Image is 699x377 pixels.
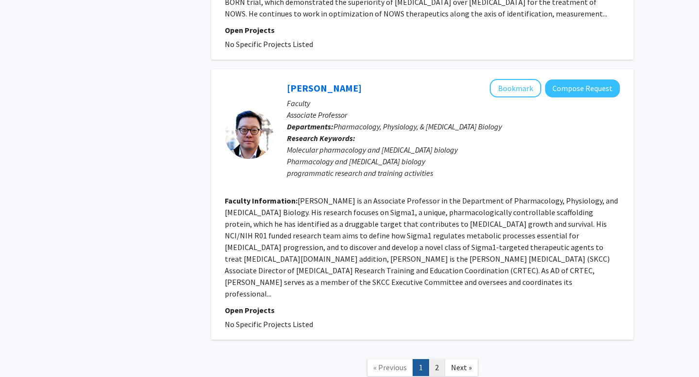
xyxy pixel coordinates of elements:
a: 1 [413,359,429,376]
p: Faculty [287,97,620,109]
b: Faculty Information: [225,196,298,205]
button: Compose Request to Felix J. Kim [545,79,620,97]
b: Departments: [287,122,333,131]
span: Next » [451,362,472,372]
span: « Previous [373,362,407,372]
div: Molecular pharmacology and [MEDICAL_DATA] biology Pharmacology and [MEDICAL_DATA] biology program... [287,144,620,179]
p: Open Projects [225,304,620,316]
a: [PERSON_NAME] [287,82,362,94]
p: Associate Professor [287,109,620,121]
button: Add Felix J. Kim to Bookmarks [490,79,541,97]
a: Previous Page [367,359,413,376]
iframe: Chat [7,333,41,370]
fg-read-more: [PERSON_NAME] is an Associate Professor in the Department of Pharmacology, Physiology, and [MEDIC... [225,196,618,298]
p: Open Projects [225,24,620,36]
span: No Specific Projects Listed [225,39,313,49]
a: 2 [429,359,445,376]
span: No Specific Projects Listed [225,319,313,329]
span: Pharmacology, Physiology, & [MEDICAL_DATA] Biology [333,122,502,131]
a: Next [445,359,478,376]
b: Research Keywords: [287,133,355,143]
